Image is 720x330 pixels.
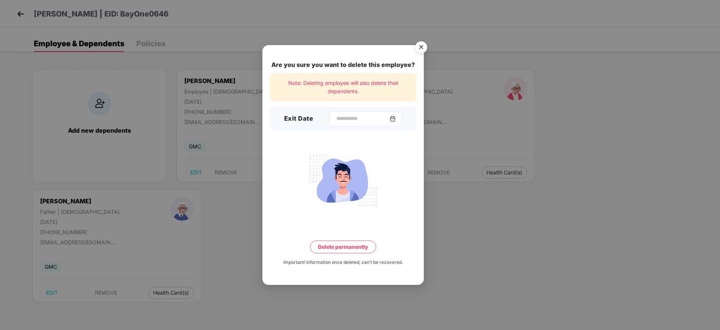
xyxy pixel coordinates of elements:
[283,259,403,266] div: Important! Information once deleted, can’t be recovered.
[270,60,416,70] div: Are you sure you want to delete this employee?
[270,73,416,101] div: Note: Deleting employee will also delete their dependents.
[301,151,385,210] img: svg+xml;base64,PHN2ZyB4bWxucz0iaHR0cDovL3d3dy53My5vcmcvMjAwMC9zdmciIHdpZHRoPSIyMjQiIGhlaWdodD0iMT...
[284,114,313,124] h3: Exit Date
[390,116,396,122] img: svg+xml;base64,PHN2ZyBpZD0iQ2FsZW5kYXItMzJ4MzIiIHhtbG5zPSJodHRwOi8vd3d3LnczLm9yZy8yMDAwL3N2ZyIgd2...
[310,241,376,253] button: Delete permanently
[411,38,431,58] button: Close
[411,38,432,59] img: svg+xml;base64,PHN2ZyB4bWxucz0iaHR0cDovL3d3dy53My5vcmcvMjAwMC9zdmciIHdpZHRoPSI1NiIgaGVpZ2h0PSI1Ni...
